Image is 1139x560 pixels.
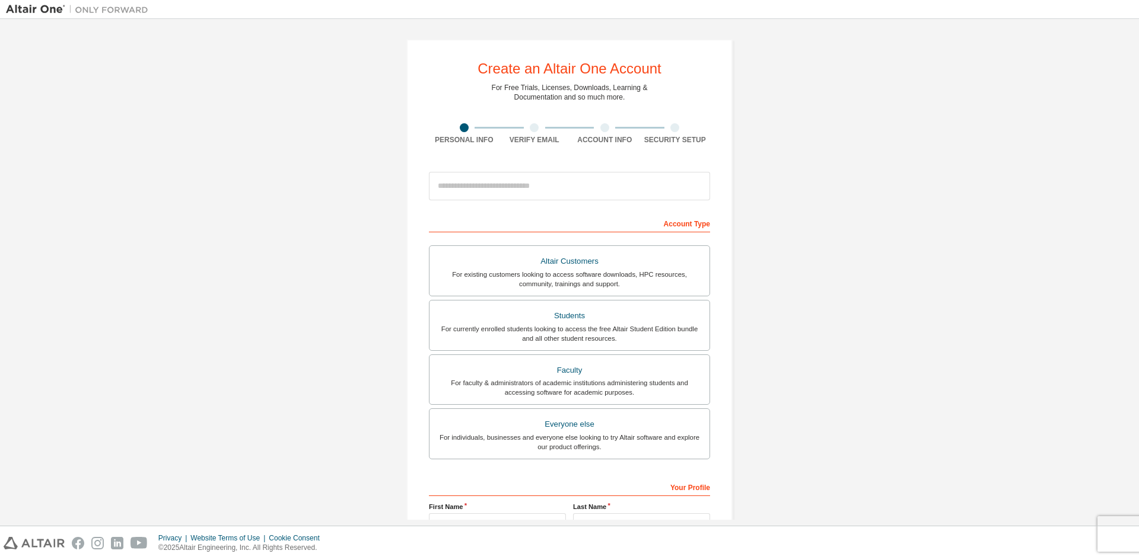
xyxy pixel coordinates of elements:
[437,362,702,379] div: Faculty
[437,270,702,289] div: For existing customers looking to access software downloads, HPC resources, community, trainings ...
[429,213,710,232] div: Account Type
[158,533,190,543] div: Privacy
[437,378,702,397] div: For faculty & administrators of academic institutions administering students and accessing softwa...
[569,135,640,145] div: Account Info
[158,543,327,553] p: © 2025 Altair Engineering, Inc. All Rights Reserved.
[437,416,702,433] div: Everyone else
[478,62,661,76] div: Create an Altair One Account
[492,83,648,102] div: For Free Trials, Licenses, Downloads, Learning & Documentation and so much more.
[429,477,710,496] div: Your Profile
[269,533,326,543] div: Cookie Consent
[437,433,702,452] div: For individuals, businesses and everyone else looking to try Altair software and explore our prod...
[429,502,566,511] label: First Name
[4,537,65,549] img: altair_logo.svg
[499,135,570,145] div: Verify Email
[6,4,154,15] img: Altair One
[429,135,499,145] div: Personal Info
[573,502,710,511] label: Last Name
[640,135,711,145] div: Security Setup
[131,537,148,549] img: youtube.svg
[437,253,702,270] div: Altair Customers
[111,537,123,549] img: linkedin.svg
[437,324,702,343] div: For currently enrolled students looking to access the free Altair Student Edition bundle and all ...
[72,537,84,549] img: facebook.svg
[190,533,269,543] div: Website Terms of Use
[91,537,104,549] img: instagram.svg
[437,308,702,324] div: Students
